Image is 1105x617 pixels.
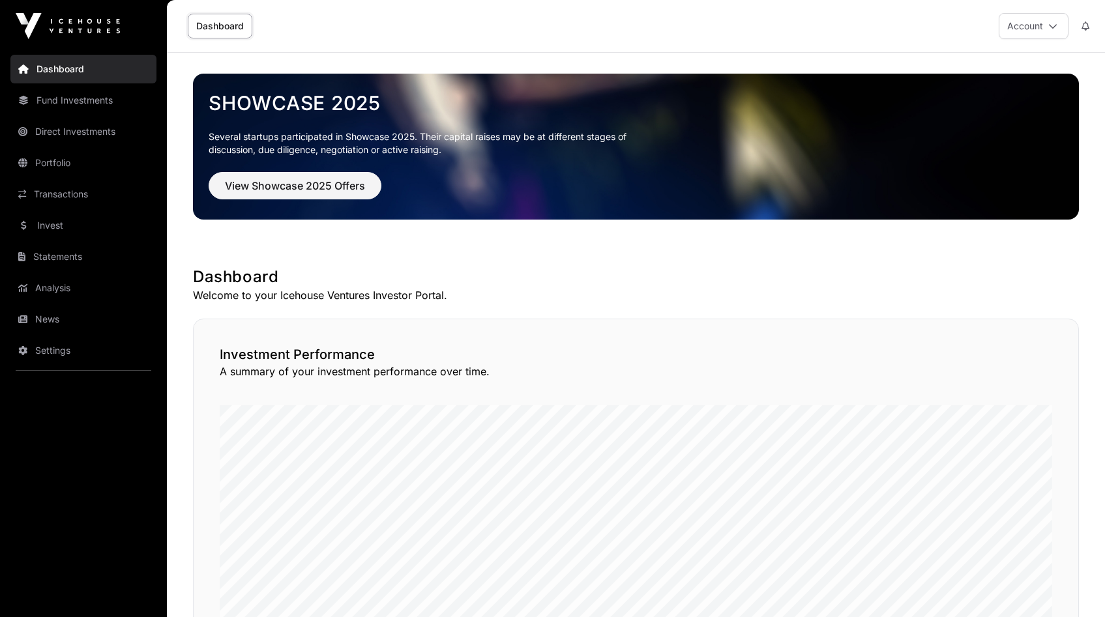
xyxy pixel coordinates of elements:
[10,180,156,208] a: Transactions
[10,149,156,177] a: Portfolio
[16,13,120,39] img: Icehouse Ventures Logo
[10,211,156,240] a: Invest
[10,55,156,83] a: Dashboard
[188,14,252,38] a: Dashboard
[209,130,647,156] p: Several startups participated in Showcase 2025. Their capital raises may be at different stages o...
[225,178,365,194] span: View Showcase 2025 Offers
[220,345,1052,364] h2: Investment Performance
[209,185,381,198] a: View Showcase 2025 Offers
[193,74,1079,220] img: Showcase 2025
[1040,554,1105,617] iframe: Chat Widget
[999,13,1068,39] button: Account
[10,305,156,334] a: News
[209,91,1063,115] a: Showcase 2025
[10,242,156,271] a: Statements
[193,266,1079,287] h1: Dashboard
[10,117,156,146] a: Direct Investments
[10,86,156,115] a: Fund Investments
[220,364,1052,379] p: A summary of your investment performance over time.
[209,172,381,199] button: View Showcase 2025 Offers
[193,287,1079,303] p: Welcome to your Icehouse Ventures Investor Portal.
[10,336,156,365] a: Settings
[10,274,156,302] a: Analysis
